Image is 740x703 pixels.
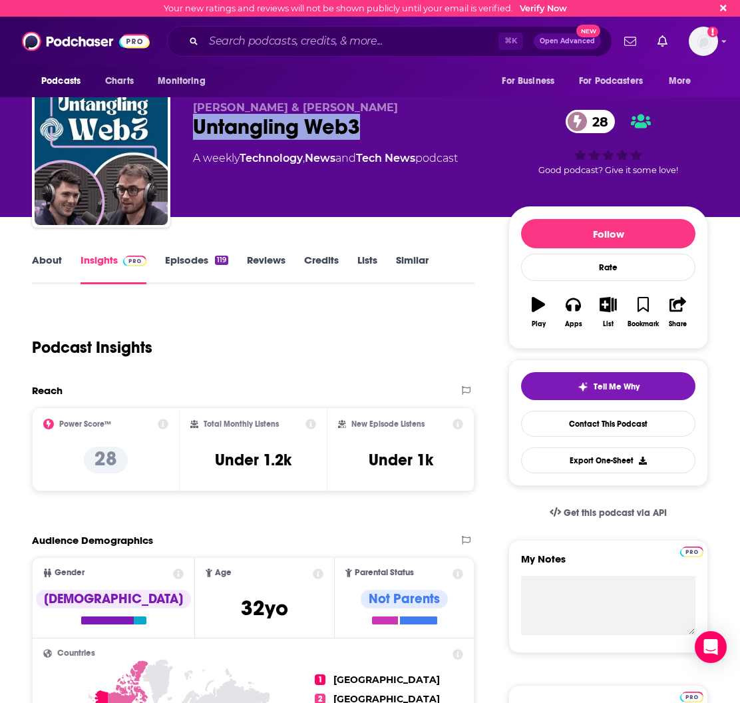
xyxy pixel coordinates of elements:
button: Show profile menu [689,27,718,56]
div: Not Parents [361,590,448,608]
a: Show notifications dropdown [652,30,673,53]
button: Share [661,288,695,336]
img: tell me why sparkle [578,381,588,392]
div: Open Intercom Messenger [695,631,727,663]
button: open menu [492,69,571,94]
a: Reviews [247,254,285,284]
span: Countries [57,649,95,658]
button: Open AdvancedNew [534,33,601,49]
label: My Notes [521,553,695,576]
div: Share [669,320,687,328]
h2: Reach [32,384,63,397]
a: News [305,152,335,164]
a: InsightsPodchaser Pro [81,254,146,284]
a: Get this podcast via API [539,497,677,529]
h3: Under 1k [369,450,433,470]
a: Similar [396,254,429,284]
button: open menu [570,69,662,94]
a: 28 [566,110,615,133]
span: 1 [315,674,325,685]
div: Rate [521,254,695,281]
span: Get this podcast via API [564,507,667,519]
button: open menu [148,69,222,94]
h3: Under 1.2k [215,450,291,470]
a: Verify Now [520,3,567,13]
a: Lists [357,254,377,284]
span: [GEOGRAPHIC_DATA] [333,674,440,686]
img: Podchaser Pro [123,256,146,266]
span: Tell Me Why [594,381,640,392]
img: User Profile [689,27,718,56]
span: , [303,152,305,164]
span: Gender [55,569,85,577]
h2: New Episode Listens [351,419,425,429]
img: Untangling Web3 [35,92,168,225]
span: Logged in as charlottestone [689,27,718,56]
div: Your new ratings and reviews will not be shown publicly until your email is verified. [164,3,567,13]
button: Bookmark [626,288,660,336]
span: For Business [502,72,554,91]
p: 28 [84,447,128,473]
span: ⌘ K [498,33,523,50]
span: 32 yo [241,595,288,621]
div: A weekly podcast [193,150,458,166]
img: Podchaser Pro [680,547,703,557]
a: Pro website [680,690,703,702]
button: Export One-Sheet [521,447,695,473]
img: Podchaser - Follow, Share and Rate Podcasts [22,29,150,54]
a: Charts [96,69,142,94]
div: 119 [215,256,228,265]
span: Open Advanced [540,38,595,45]
div: Search podcasts, credits, & more... [167,26,612,57]
button: Play [521,288,556,336]
div: Bookmark [628,320,659,328]
a: Technology [240,152,303,164]
button: Follow [521,219,695,248]
button: open menu [659,69,708,94]
button: open menu [32,69,98,94]
svg: Email not verified [707,27,718,37]
span: Age [215,569,232,577]
span: Monitoring [158,72,205,91]
a: Tech News [356,152,415,164]
a: Episodes119 [165,254,228,284]
span: Charts [105,72,134,91]
div: List [603,320,614,328]
a: Credits [304,254,339,284]
h2: Total Monthly Listens [204,419,279,429]
a: Show notifications dropdown [619,30,642,53]
span: 28 [579,110,615,133]
input: Search podcasts, credits, & more... [204,31,498,52]
span: More [669,72,691,91]
a: Contact This Podcast [521,411,695,437]
span: For Podcasters [579,72,643,91]
button: Apps [556,288,590,336]
div: Play [532,320,546,328]
h2: Power Score™ [59,419,111,429]
span: [PERSON_NAME] & [PERSON_NAME] [193,101,398,114]
div: 28Good podcast? Give it some love! [508,101,708,184]
span: Good podcast? Give it some love! [538,165,678,175]
span: Parental Status [355,569,414,577]
a: Pro website [680,545,703,557]
div: Apps [565,320,582,328]
div: [DEMOGRAPHIC_DATA] [36,590,191,608]
span: New [576,25,600,37]
button: tell me why sparkleTell Me Why [521,372,695,400]
span: and [335,152,356,164]
span: Podcasts [41,72,81,91]
button: List [591,288,626,336]
a: About [32,254,62,284]
img: Podchaser Pro [680,692,703,702]
h1: Podcast Insights [32,338,152,357]
h2: Audience Demographics [32,534,153,547]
